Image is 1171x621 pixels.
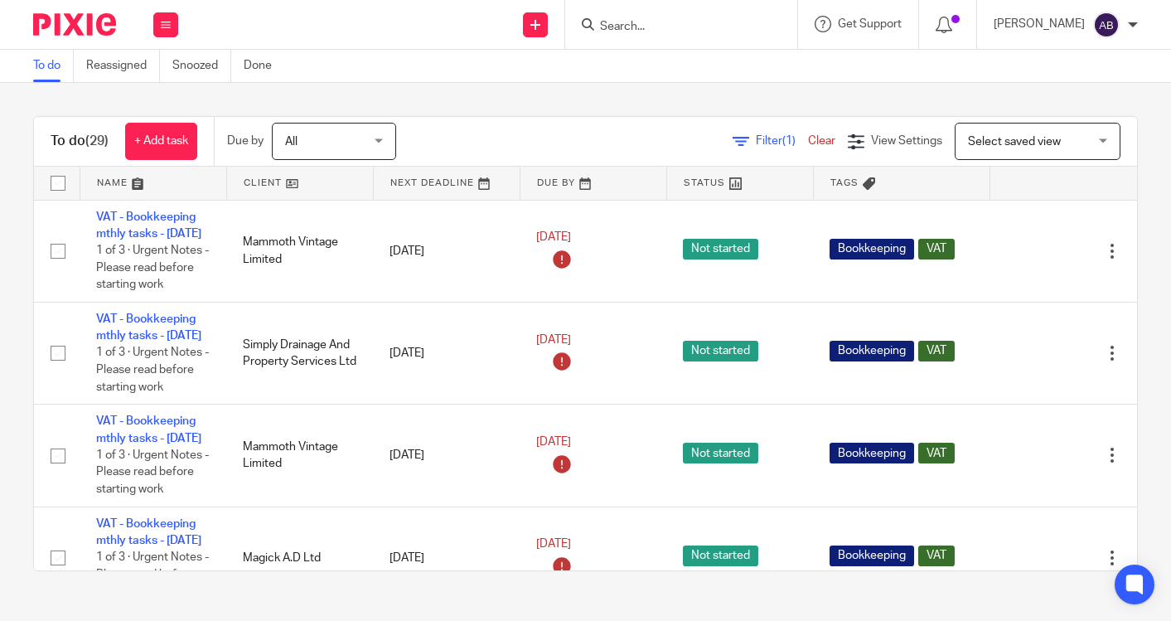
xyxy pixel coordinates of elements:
span: VAT [918,443,955,463]
h1: To do [51,133,109,150]
span: [DATE] [536,334,571,346]
span: VAT [918,341,955,361]
a: VAT - Bookkeeping mthly tasks - [DATE] [96,211,201,240]
a: Done [244,50,284,82]
span: 1 of 3 · Urgent Notes - Please read before starting work [96,347,209,393]
td: Mammoth Vintage Limited [226,200,373,302]
span: Not started [683,341,758,361]
span: [DATE] [536,539,571,551]
p: [PERSON_NAME] [994,16,1085,32]
span: Filter [756,135,808,147]
span: [DATE] [536,232,571,244]
td: [DATE] [373,507,520,609]
span: Bookkeeping [830,443,914,463]
span: (29) [85,134,109,148]
td: Magick A.D Ltd [226,507,373,609]
span: [DATE] [536,436,571,448]
a: VAT - Bookkeeping mthly tasks - [DATE] [96,415,201,444]
p: Due by [227,133,264,149]
span: Bookkeeping [830,239,914,260]
a: + Add task [125,123,197,160]
input: Search [598,20,748,35]
span: Not started [683,546,758,566]
span: VAT [918,239,955,260]
a: Snoozed [172,50,231,82]
span: Bookkeeping [830,341,914,361]
td: [DATE] [373,200,520,302]
span: 1 of 3 · Urgent Notes - Please read before starting work [96,245,209,290]
span: Get Support [838,18,902,30]
span: Not started [683,443,758,463]
span: VAT [918,546,955,566]
span: 1 of 3 · Urgent Notes - Please read before starting work [96,551,209,597]
a: Reassigned [86,50,160,82]
a: Clear [808,135,835,147]
span: All [285,136,298,148]
span: Tags [830,178,859,187]
a: VAT - Bookkeeping mthly tasks - [DATE] [96,313,201,342]
td: Simply Drainage And Property Services Ltd [226,302,373,404]
span: 1 of 3 · Urgent Notes - Please read before starting work [96,449,209,495]
img: Pixie [33,13,116,36]
span: Bookkeeping [830,546,914,566]
td: [DATE] [373,302,520,404]
span: (1) [782,135,796,147]
a: To do [33,50,74,82]
td: Mammoth Vintage Limited [226,405,373,507]
td: [DATE] [373,405,520,507]
span: Select saved view [968,136,1061,148]
span: Not started [683,239,758,260]
span: View Settings [871,135,942,147]
img: svg%3E [1093,12,1120,38]
a: VAT - Bookkeeping mthly tasks - [DATE] [96,518,201,546]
